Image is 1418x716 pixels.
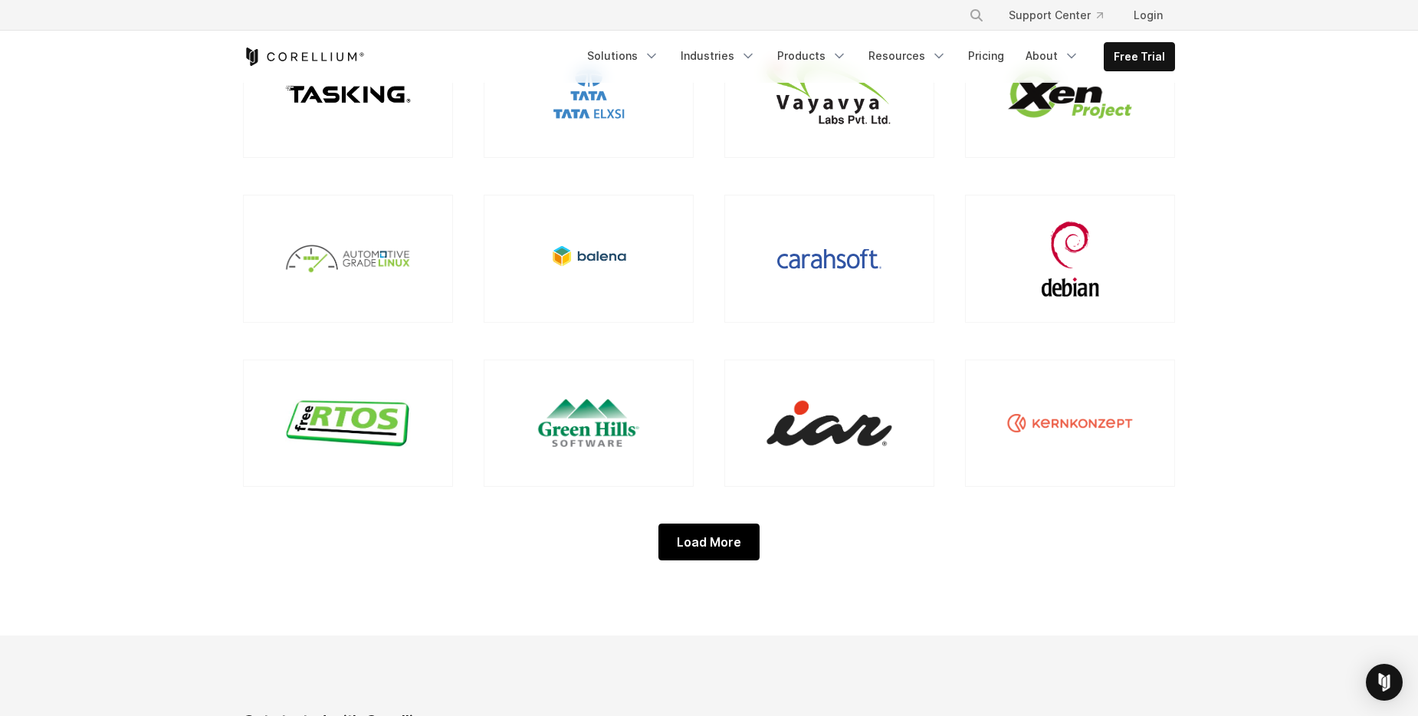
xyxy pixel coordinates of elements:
a: Vayava [724,31,934,158]
a: Balena [484,195,694,322]
a: Debian [965,195,1175,322]
img: FreeRTOS [285,399,410,447]
a: About [1016,42,1088,70]
a: IAR [724,360,934,487]
img: Automotive Grade Linux [285,245,410,274]
img: Carahsoft [777,248,881,269]
img: Tata Elxsi [551,57,627,133]
a: Resources [859,42,956,70]
img: Green Hills Software [526,399,651,447]
a: Corellium Home [243,48,365,66]
a: Pricing [959,42,1013,70]
a: Free Trial [1105,43,1174,71]
div: Load More [658,524,760,560]
button: Search [963,2,990,29]
img: Balena [549,221,629,297]
a: Xen [965,31,1175,158]
a: Solutions [578,42,668,70]
img: Tasking [285,86,410,103]
div: Open Intercom Messenger [1366,664,1403,701]
a: Carahsoft [724,195,934,322]
a: Automotive Grade Linux [243,195,453,322]
a: Green Hills Software [484,360,694,487]
img: Xen [1007,68,1132,120]
div: Navigation Menu [578,42,1175,71]
div: Navigation Menu [950,2,1175,29]
img: Vayava [766,62,891,126]
img: Debian [1039,221,1101,297]
a: Kernkonzept [965,360,1175,487]
a: Products [768,42,856,70]
img: IAR [766,401,891,446]
a: FreeRTOS [243,360,453,487]
a: Industries [671,42,765,70]
a: Support Center [996,2,1115,29]
a: Tata Elxsi [484,31,694,158]
a: Login [1121,2,1175,29]
img: Kernkonzept [1007,414,1132,432]
a: Tasking [243,31,453,158]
